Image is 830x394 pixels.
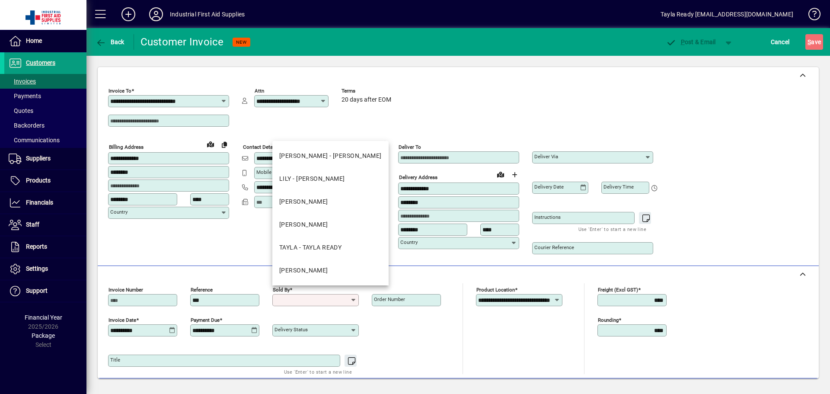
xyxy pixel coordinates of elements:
[272,259,389,282] mat-option: TRUDY - TRUDY DARCY
[26,155,51,162] span: Suppliers
[4,170,86,192] a: Products
[342,88,393,94] span: Terms
[802,2,819,30] a: Knowledge Base
[4,74,86,89] a: Invoices
[4,118,86,133] a: Backorders
[279,151,382,160] div: [PERSON_NAME] - [PERSON_NAME]
[93,34,127,50] button: Back
[109,88,131,94] mat-label: Invoice To
[279,197,328,206] div: [PERSON_NAME]
[109,287,143,293] mat-label: Invoice number
[4,103,86,118] a: Quotes
[666,38,716,45] span: ost & Email
[275,327,308,333] mat-label: Delivery status
[279,243,342,252] div: TAYLA - TAYLA READY
[476,287,515,293] mat-label: Product location
[191,287,213,293] mat-label: Reference
[681,38,685,45] span: P
[534,244,574,250] mat-label: Courier Reference
[279,174,345,183] div: LILY - [PERSON_NAME]
[273,287,290,293] mat-label: Sold by
[9,122,45,129] span: Backorders
[26,243,47,250] span: Reports
[4,236,86,258] a: Reports
[4,258,86,280] a: Settings
[279,266,328,275] div: [PERSON_NAME]
[26,287,48,294] span: Support
[272,167,389,190] mat-option: LILY - LILY SEXTONE
[110,357,120,363] mat-label: Title
[86,34,134,50] app-page-header-button: Back
[272,144,389,167] mat-option: FIONA - FIONA MCEWEN
[256,169,271,175] mat-label: Mobile
[26,221,39,228] span: Staff
[494,167,508,181] a: View on map
[508,168,521,182] button: Choose address
[805,34,823,50] button: Save
[598,317,619,323] mat-label: Rounding
[109,317,136,323] mat-label: Invoice date
[808,35,821,49] span: ave
[26,199,53,206] span: Financials
[279,220,328,229] div: [PERSON_NAME]
[26,37,42,44] span: Home
[534,154,558,160] mat-label: Deliver via
[170,7,245,21] div: Industrial First Aid Supplies
[140,35,224,49] div: Customer Invoice
[9,137,60,144] span: Communications
[534,184,564,190] mat-label: Delivery date
[771,35,790,49] span: Cancel
[4,148,86,170] a: Suppliers
[284,367,352,377] mat-hint: Use 'Enter' to start a new line
[598,287,638,293] mat-label: Freight (excl GST)
[4,214,86,236] a: Staff
[400,239,418,245] mat-label: Country
[9,107,33,114] span: Quotes
[399,144,421,150] mat-label: Deliver To
[204,137,217,151] a: View on map
[342,96,391,103] span: 20 days after EOM
[26,265,48,272] span: Settings
[661,34,720,50] button: Post & Email
[26,177,51,184] span: Products
[96,38,124,45] span: Back
[9,78,36,85] span: Invoices
[374,296,405,302] mat-label: Order number
[4,30,86,52] a: Home
[808,38,811,45] span: S
[25,314,62,321] span: Financial Year
[4,133,86,147] a: Communications
[272,213,389,236] mat-option: ROSS - ROSS SEXTONE
[236,39,247,45] span: NEW
[32,332,55,339] span: Package
[272,236,389,259] mat-option: TAYLA - TAYLA READY
[217,138,231,151] button: Copy to Delivery address
[661,7,793,21] div: Tayla Ready [EMAIL_ADDRESS][DOMAIN_NAME]
[769,34,792,50] button: Cancel
[191,317,220,323] mat-label: Payment due
[534,214,561,220] mat-label: Instructions
[4,280,86,302] a: Support
[272,190,389,213] mat-option: ROB - ROBERT KAUIE
[255,88,264,94] mat-label: Attn
[142,6,170,22] button: Profile
[603,184,634,190] mat-label: Delivery time
[26,59,55,66] span: Customers
[4,192,86,214] a: Financials
[115,6,142,22] button: Add
[110,209,128,215] mat-label: Country
[578,224,646,234] mat-hint: Use 'Enter' to start a new line
[4,89,86,103] a: Payments
[9,93,41,99] span: Payments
